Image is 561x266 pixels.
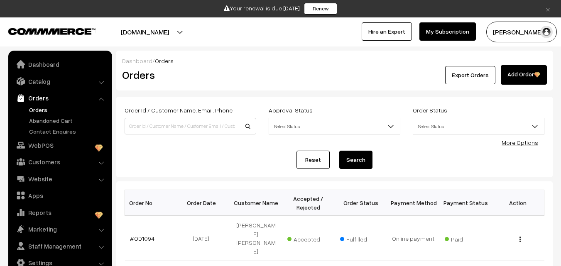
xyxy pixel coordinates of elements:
a: × [542,4,554,14]
a: Add Order [501,65,547,85]
span: Fulfilled [340,233,382,244]
a: Orders [27,105,109,114]
span: Accepted [287,233,329,244]
button: [DOMAIN_NAME] [92,22,198,42]
a: Orders [10,90,109,105]
a: Abandoned Cart [27,116,109,125]
a: Marketing [10,222,109,237]
span: Paid [445,233,486,244]
img: COMMMERCE [8,28,96,34]
th: Order No [125,190,177,216]
a: Website [10,171,109,186]
td: Online payment [387,216,439,261]
div: Your renewal is due [DATE] [3,3,558,15]
input: Order Id / Customer Name / Customer Email / Customer Phone [125,118,256,134]
span: Orders [155,57,174,64]
th: Customer Name [230,190,282,216]
th: Order Date [177,190,230,216]
a: Customers [10,154,109,169]
th: Payment Method [387,190,439,216]
th: Payment Status [439,190,492,216]
th: Accepted / Rejected [282,190,334,216]
span: Select Status [269,118,400,134]
button: [PERSON_NAME] [486,22,557,42]
button: Export Orders [445,66,495,84]
th: Action [492,190,544,216]
a: Staff Management [10,239,109,254]
span: Select Status [413,119,544,134]
img: Menu [519,237,521,242]
a: WebPOS [10,138,109,153]
a: Renew [304,3,337,15]
label: Order Id / Customer Name, Email, Phone [125,106,233,115]
a: Apps [10,188,109,203]
a: Dashboard [10,57,109,72]
a: Reports [10,205,109,220]
a: Dashboard [122,57,152,64]
th: Order Status [335,190,387,216]
div: / [122,56,547,65]
span: Select Status [269,119,400,134]
td: [PERSON_NAME] [PERSON_NAME] [230,216,282,261]
img: user [540,26,553,38]
a: Contact Enquires [27,127,109,136]
h2: Orders [122,68,255,81]
a: Reset [296,151,330,169]
td: [DATE] [177,216,230,261]
a: Hire an Expert [362,22,412,41]
a: Catalog [10,74,109,89]
a: My Subscription [419,22,476,41]
a: #OD1094 [130,235,154,242]
a: More Options [502,139,538,146]
button: Search [339,151,372,169]
span: Select Status [413,118,544,134]
label: Approval Status [269,106,313,115]
label: Order Status [413,106,447,115]
a: COMMMERCE [8,26,81,36]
